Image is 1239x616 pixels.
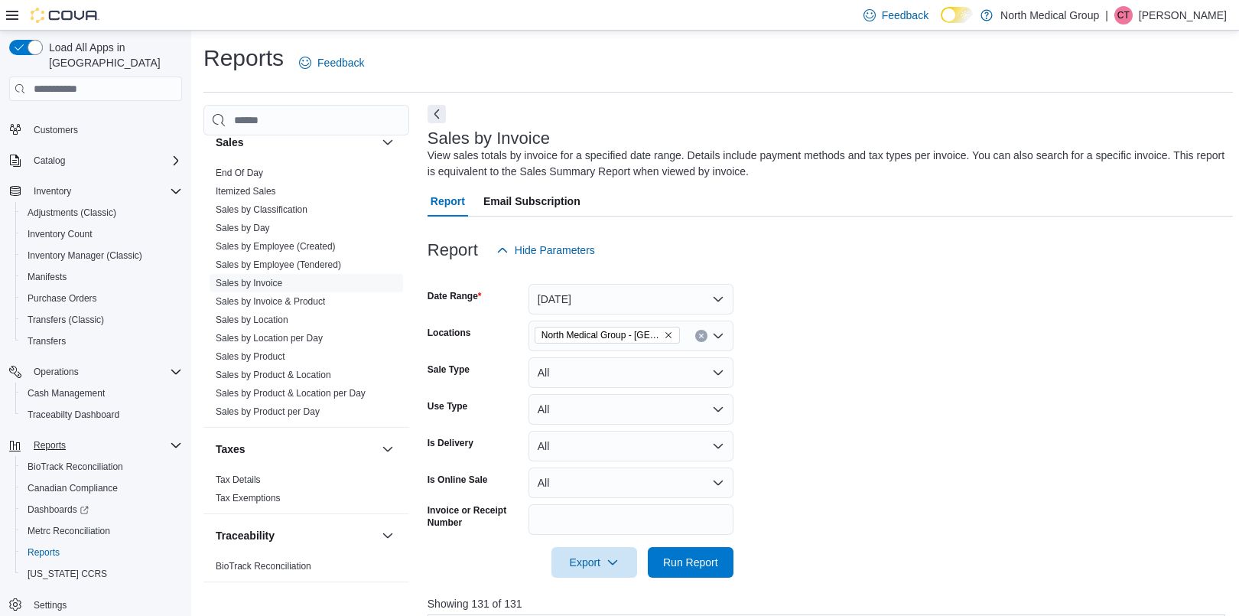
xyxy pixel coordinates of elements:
[21,458,182,476] span: BioTrack Reconciliation
[28,121,84,139] a: Customers
[15,542,188,563] button: Reports
[941,7,973,23] input: Dark Mode
[3,181,188,202] button: Inventory
[428,327,471,339] label: Locations
[216,493,281,504] a: Tax Exemptions
[216,442,376,457] button: Taxes
[21,268,73,286] a: Manifests
[21,311,110,329] a: Transfers (Classic)
[216,370,331,380] a: Sales by Product & Location
[28,363,182,381] span: Operations
[28,228,93,240] span: Inventory Count
[379,526,397,545] button: Traceability
[216,560,311,572] span: BioTrack Reconciliation
[216,295,325,308] span: Sales by Invoice & Product
[15,266,188,288] button: Manifests
[216,185,276,197] span: Itemized Sales
[34,439,66,451] span: Reports
[28,314,104,326] span: Transfers (Classic)
[28,152,182,170] span: Catalog
[15,223,188,245] button: Inventory Count
[428,129,550,148] h3: Sales by Invoice
[648,547,733,578] button: Run Report
[21,289,103,308] a: Purchase Orders
[216,241,336,252] a: Sales by Employee (Created)
[431,186,465,217] span: Report
[1105,6,1108,24] p: |
[21,204,182,222] span: Adjustments (Classic)
[21,406,182,424] span: Traceabilty Dashboard
[3,150,188,171] button: Catalog
[28,568,107,580] span: [US_STATE] CCRS
[15,404,188,425] button: Traceabilty Dashboard
[28,546,60,559] span: Reports
[216,406,320,417] a: Sales by Product per Day
[216,351,285,362] a: Sales by Product
[21,500,95,519] a: Dashboards
[216,278,282,288] a: Sales by Invoice
[216,474,261,486] span: Tax Details
[216,259,341,270] a: Sales by Employee (Tendered)
[712,330,724,342] button: Open list of options
[28,595,182,614] span: Settings
[216,332,323,344] span: Sales by Location per Day
[43,40,182,70] span: Load All Apps in [GEOGRAPHIC_DATA]
[15,499,188,520] a: Dashboards
[28,182,77,200] button: Inventory
[15,288,188,309] button: Purchase Orders
[15,331,188,352] button: Transfers
[216,388,366,399] a: Sales by Product & Location per Day
[528,468,733,498] button: All
[3,361,188,383] button: Operations
[379,440,397,458] button: Taxes
[21,458,129,476] a: BioTrack Reconciliation
[428,148,1225,180] div: View sales totals by invoice for a specified date range. Details include payment methods and tax ...
[216,387,366,399] span: Sales by Product & Location per Day
[551,547,637,578] button: Export
[21,384,182,403] span: Cash Management
[695,330,707,342] button: Clear input
[428,363,470,376] label: Sale Type
[1139,6,1227,24] p: [PERSON_NAME]
[21,522,182,540] span: Metrc Reconciliation
[1114,6,1133,24] div: Ciati Taylor
[203,471,409,513] div: Taxes
[216,561,311,572] a: BioTrack Reconciliation
[28,387,105,399] span: Cash Management
[293,47,370,78] a: Feedback
[21,565,182,583] span: Washington CCRS
[528,284,733,315] button: [DATE]
[216,204,307,216] span: Sales by Classification
[28,335,66,347] span: Transfers
[428,290,482,302] label: Date Range
[15,456,188,477] button: BioTrack Reconciliation
[216,135,244,150] h3: Sales
[541,328,661,343] span: North Medical Group - [GEOGRAPHIC_DATA]
[21,543,182,562] span: Reports
[664,331,673,340] button: Remove North Medical Group - Hillsboro from selection in this group
[428,596,1233,611] p: Showing 131 of 131
[15,383,188,404] button: Cash Management
[21,246,182,265] span: Inventory Manager (Classic)
[15,245,188,266] button: Inventory Manager (Classic)
[428,504,522,529] label: Invoice or Receipt Number
[882,8,928,23] span: Feedback
[528,431,733,461] button: All
[28,461,123,473] span: BioTrack Reconciliation
[528,394,733,425] button: All
[15,202,188,223] button: Adjustments (Classic)
[490,235,601,266] button: Hide Parameters
[535,327,680,344] span: North Medical Group - Hillsboro
[34,185,71,197] span: Inventory
[21,225,182,243] span: Inventory Count
[1000,6,1099,24] p: North Medical Group
[15,520,188,542] button: Metrc Reconciliation
[216,168,263,178] a: End Of Day
[21,311,182,329] span: Transfers (Classic)
[34,599,67,611] span: Settings
[28,525,110,537] span: Metrc Reconciliation
[28,363,85,381] button: Operations
[216,186,276,197] a: Itemized Sales
[28,120,182,139] span: Customers
[21,543,66,562] a: Reports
